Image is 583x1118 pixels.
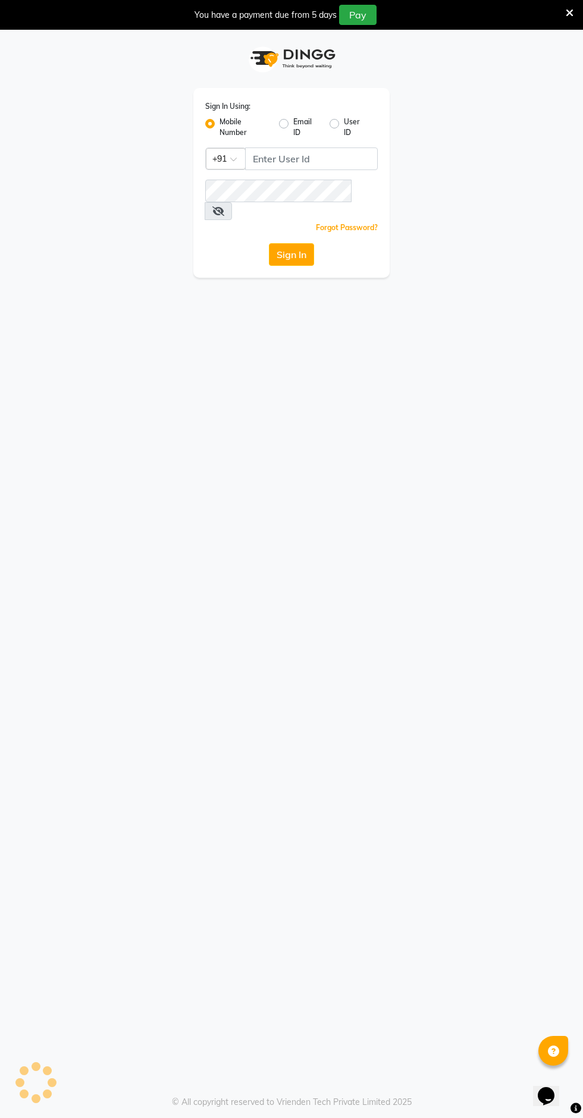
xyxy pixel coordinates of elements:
[245,147,378,170] input: Username
[205,180,352,202] input: Username
[205,101,250,112] label: Sign In Using:
[244,41,339,76] img: logo1.svg
[195,9,337,21] div: You have a payment due from 5 days
[344,117,368,138] label: User ID
[293,117,320,138] label: Email ID
[316,223,378,232] a: Forgot Password?
[220,117,269,138] label: Mobile Number
[269,243,314,266] button: Sign In
[339,5,377,25] button: Pay
[533,1070,571,1106] iframe: chat widget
